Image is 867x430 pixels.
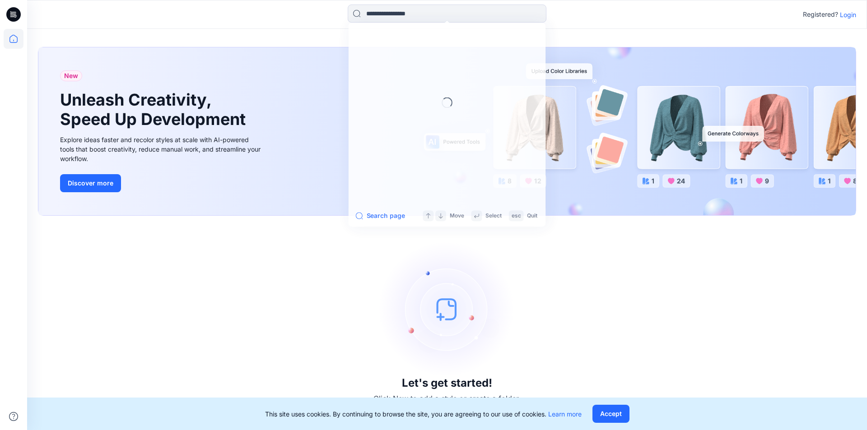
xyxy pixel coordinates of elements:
[527,211,537,220] p: Quit
[840,10,856,19] p: Login
[373,393,521,404] p: Click New to add a style or create a folder.
[512,211,521,220] p: esc
[379,241,515,377] img: empty-state-image.svg
[60,135,263,163] div: Explore ideas faster and recolor styles at scale with AI-powered tools that boost creativity, red...
[60,174,263,192] a: Discover more
[592,405,629,423] button: Accept
[485,211,502,220] p: Select
[265,409,582,419] p: This site uses cookies. By continuing to browse the site, you are agreeing to our use of cookies.
[803,9,838,20] p: Registered?
[60,174,121,192] button: Discover more
[402,377,492,389] h3: Let's get started!
[64,70,78,81] span: New
[60,90,250,129] h1: Unleash Creativity, Speed Up Development
[548,410,582,418] a: Learn more
[356,210,405,221] button: Search page
[450,211,464,220] p: Move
